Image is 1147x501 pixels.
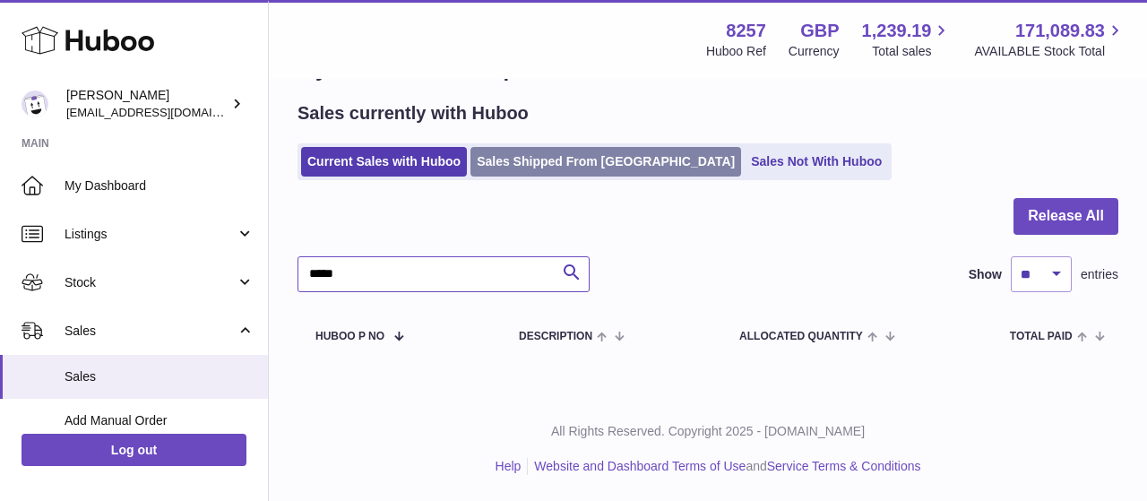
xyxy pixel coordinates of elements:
[470,147,741,177] a: Sales Shipped From [GEOGRAPHIC_DATA]
[745,147,888,177] a: Sales Not With Huboo
[789,43,840,60] div: Currency
[726,19,766,43] strong: 8257
[301,147,467,177] a: Current Sales with Huboo
[767,459,921,473] a: Service Terms & Conditions
[66,87,228,121] div: [PERSON_NAME]
[974,19,1125,60] a: 171,089.83 AVAILABLE Stock Total
[534,459,746,473] a: Website and Dashboard Terms of Use
[969,266,1002,283] label: Show
[519,331,592,342] span: Description
[496,459,522,473] a: Help
[974,43,1125,60] span: AVAILABLE Stock Total
[800,19,839,43] strong: GBP
[65,368,254,385] span: Sales
[315,331,384,342] span: Huboo P no
[1015,19,1105,43] span: 171,089.83
[22,91,48,117] img: internalAdmin-8257@internal.huboo.com
[862,19,932,43] span: 1,239.19
[283,423,1133,440] p: All Rights Reserved. Copyright 2025 - [DOMAIN_NAME]
[298,101,529,125] h2: Sales currently with Huboo
[65,323,236,340] span: Sales
[65,274,236,291] span: Stock
[65,226,236,243] span: Listings
[1081,266,1118,283] span: entries
[1010,331,1073,342] span: Total paid
[1013,198,1118,235] button: Release All
[65,177,254,194] span: My Dashboard
[862,19,953,60] a: 1,239.19 Total sales
[66,105,263,119] span: [EMAIL_ADDRESS][DOMAIN_NAME]
[65,412,254,429] span: Add Manual Order
[872,43,952,60] span: Total sales
[528,458,920,475] li: and
[22,434,246,466] a: Log out
[739,331,863,342] span: ALLOCATED Quantity
[706,43,766,60] div: Huboo Ref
